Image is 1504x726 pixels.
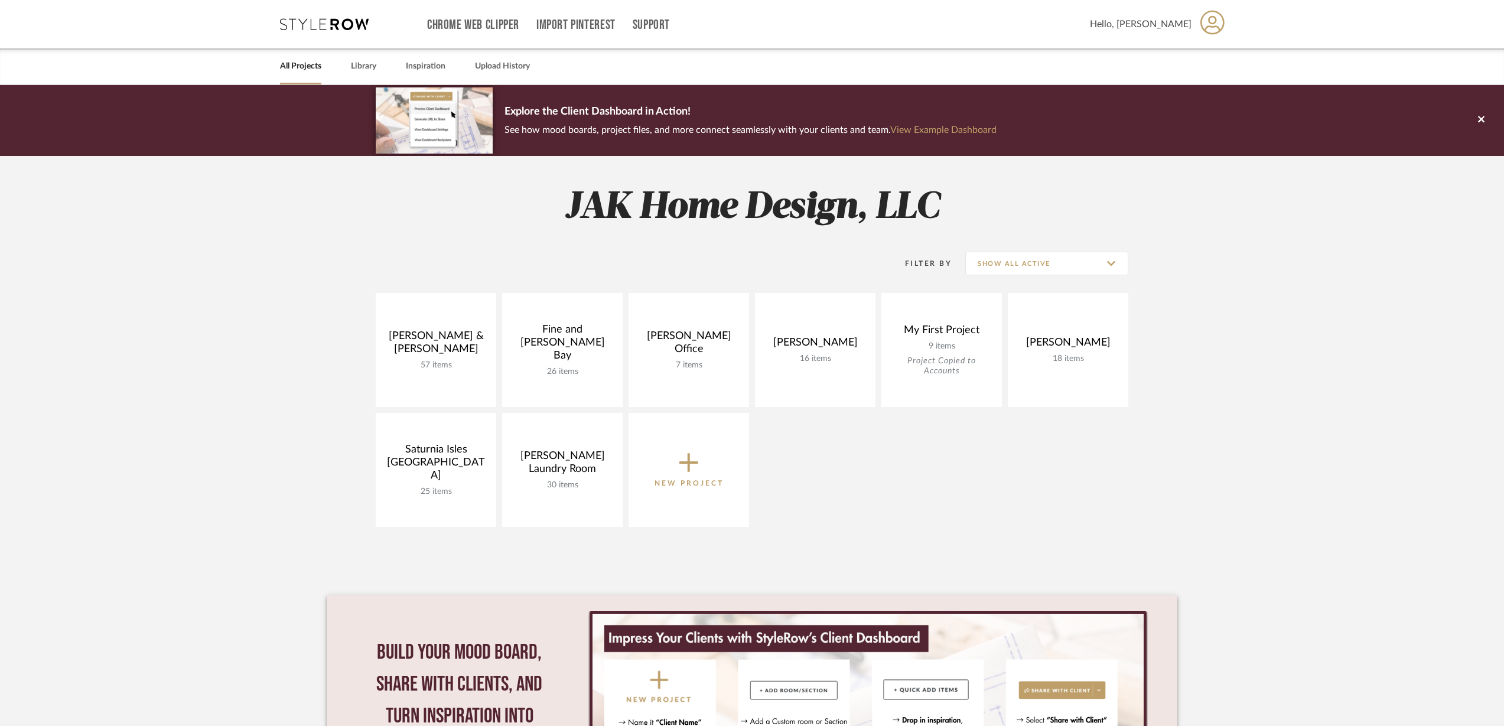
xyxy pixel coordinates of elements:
[512,367,613,377] div: 26 items
[536,20,616,30] a: Import Pinterest
[327,185,1177,230] h2: JAK Home Design, LLC
[280,58,321,74] a: All Projects
[891,324,992,341] div: My First Project
[512,480,613,490] div: 30 items
[504,103,997,122] p: Explore the Client Dashboard in Action!
[512,450,613,480] div: [PERSON_NAME] Laundry Room
[406,58,445,74] a: Inspiration
[638,330,740,360] div: [PERSON_NAME] Office
[629,413,749,527] button: New Project
[385,487,487,497] div: 25 items
[376,87,493,153] img: d5d033c5-7b12-40c2-a960-1ecee1989c38.png
[427,20,519,30] a: Chrome Web Clipper
[351,58,376,74] a: Library
[764,336,866,354] div: [PERSON_NAME]
[512,323,613,367] div: Fine and [PERSON_NAME] Bay
[890,258,952,269] div: Filter By
[385,443,487,487] div: Saturnia Isles [GEOGRAPHIC_DATA]
[891,356,992,376] div: Project Copied to Accounts
[633,20,670,30] a: Support
[504,122,997,138] p: See how mood boards, project files, and more connect seamlessly with your clients and team.
[891,341,992,351] div: 9 items
[890,125,997,135] a: View Example Dashboard
[1017,336,1119,354] div: [PERSON_NAME]
[764,354,866,364] div: 16 items
[1017,354,1119,364] div: 18 items
[638,360,740,370] div: 7 items
[475,58,530,74] a: Upload History
[385,330,487,360] div: [PERSON_NAME] & [PERSON_NAME]
[655,477,724,489] p: New Project
[385,360,487,370] div: 57 items
[1090,17,1192,31] span: Hello, [PERSON_NAME]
